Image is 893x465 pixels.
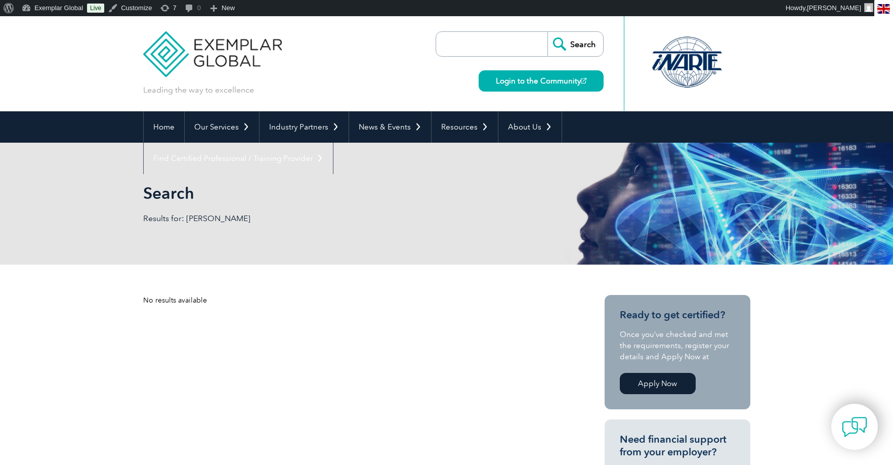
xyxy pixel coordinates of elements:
[581,78,586,83] img: open_square.png
[144,143,333,174] a: Find Certified Professional / Training Provider
[620,373,696,394] a: Apply Now
[143,295,568,306] div: No results available
[498,111,562,143] a: About Us
[432,111,498,143] a: Resources
[479,70,604,92] a: Login to the Community
[143,183,532,203] h1: Search
[144,111,184,143] a: Home
[87,4,104,13] a: Live
[143,213,447,224] p: Results for: [PERSON_NAME]
[807,4,861,12] span: [PERSON_NAME]
[620,433,735,458] h3: Need financial support from your employer?
[547,32,603,56] input: Search
[877,4,890,14] img: en
[143,84,254,96] p: Leading the way to excellence
[620,309,735,321] h3: Ready to get certified?
[842,414,867,440] img: contact-chat.png
[185,111,259,143] a: Our Services
[143,16,282,77] img: Exemplar Global
[349,111,431,143] a: News & Events
[620,329,735,362] p: Once you’ve checked and met the requirements, register your details and Apply Now at
[260,111,349,143] a: Industry Partners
